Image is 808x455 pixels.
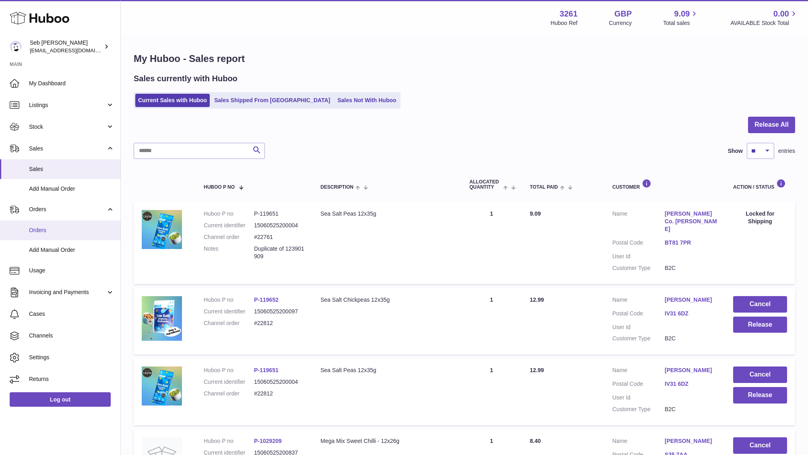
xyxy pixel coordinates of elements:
[609,19,632,27] div: Currency
[614,8,632,19] strong: GBP
[254,233,304,241] dd: #22761
[728,147,743,155] label: Show
[665,310,717,317] a: IV31 6DZ
[30,47,118,54] span: [EMAIL_ADDRESS][DOMAIN_NAME]
[204,319,254,327] dt: Channel order
[663,19,699,27] span: Total sales
[204,308,254,315] dt: Current identifier
[254,319,304,327] dd: #22812
[254,378,304,386] dd: 15060525200004
[530,210,541,217] span: 9.09
[733,366,787,383] button: Cancel
[612,323,665,331] dt: User Id
[665,264,717,272] dd: B2C
[665,239,717,247] a: BT81 7PR
[29,165,114,173] span: Sales
[204,296,254,304] dt: Huboo P no
[748,117,795,133] button: Release All
[612,179,717,190] div: Customer
[612,437,665,447] dt: Name
[612,310,665,319] dt: Postal Code
[204,366,254,374] dt: Huboo P no
[254,210,304,218] dd: P-119651
[29,145,106,152] span: Sales
[320,366,453,374] div: Sea Salt Peas 12x35g
[29,310,114,318] span: Cases
[733,296,787,313] button: Cancel
[254,308,304,315] dd: 15060525200097
[29,226,114,234] span: Orders
[612,406,665,413] dt: Customer Type
[29,185,114,193] span: Add Manual Order
[204,233,254,241] dt: Channel order
[29,123,106,131] span: Stock
[733,210,787,225] div: Locked for Shipping
[612,296,665,306] dt: Name
[254,438,282,444] a: P-1029209
[29,267,114,274] span: Usage
[29,246,114,254] span: Add Manual Order
[612,253,665,260] dt: User Id
[665,380,717,388] a: IV31 6DZ
[204,390,254,397] dt: Channel order
[204,245,254,260] dt: Notes
[142,210,182,249] img: 32611658329639.jpg
[29,288,106,296] span: Invoicing and Payments
[134,52,795,65] h1: My Huboo - Sales report
[461,288,522,355] td: 1
[612,394,665,401] dt: User Id
[29,80,114,87] span: My Dashboard
[320,210,453,218] div: Sea Salt Peas 12x35g
[134,73,238,84] h2: Sales currently with Huboo
[204,222,254,229] dt: Current identifier
[10,392,111,407] a: Log out
[733,437,787,454] button: Cancel
[469,179,501,190] span: ALLOCATED Quantity
[204,185,235,190] span: Huboo P no
[674,8,690,19] span: 9.09
[461,358,522,425] td: 1
[142,366,182,406] img: 32611658329639.jpg
[204,210,254,218] dt: Huboo P no
[335,94,399,107] a: Sales Not With Huboo
[665,210,717,233] a: [PERSON_NAME] Co. [PERSON_NAME]
[29,354,114,361] span: Settings
[551,19,578,27] div: Huboo Ref
[211,94,333,107] a: Sales Shipped From [GEOGRAPHIC_DATA]
[612,210,665,235] dt: Name
[665,366,717,374] a: [PERSON_NAME]
[773,8,789,19] span: 0.00
[29,375,114,383] span: Returns
[254,296,279,303] a: P-119652
[204,378,254,386] dt: Current identifier
[10,41,22,53] img: ecom@bravefoods.co.uk
[254,367,279,373] a: P-119651
[254,222,304,229] dd: 15060525200004
[612,366,665,376] dt: Name
[204,437,254,445] dt: Huboo P no
[142,296,182,341] img: 32611658329218.jpg
[733,317,787,333] button: Release
[135,94,210,107] a: Current Sales with Huboo
[530,367,544,373] span: 12.99
[665,335,717,342] dd: B2C
[730,19,798,27] span: AVAILABLE Stock Total
[320,185,353,190] span: Description
[530,296,544,303] span: 12.99
[612,264,665,272] dt: Customer Type
[254,390,304,397] dd: #22812
[254,245,304,260] p: Duplicate of 123901909
[320,296,453,304] div: Sea Salt Chickpeas 12x35g
[29,332,114,340] span: Channels
[320,437,453,445] div: Mega Mix Sweet Chilli - 12x26g
[612,335,665,342] dt: Customer Type
[612,380,665,390] dt: Postal Code
[665,437,717,445] a: [PERSON_NAME]
[612,239,665,249] dt: Postal Code
[29,101,106,109] span: Listings
[530,185,558,190] span: Total paid
[461,202,522,284] td: 1
[30,39,102,54] div: Seb [PERSON_NAME]
[530,438,541,444] span: 8.40
[665,406,717,413] dd: B2C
